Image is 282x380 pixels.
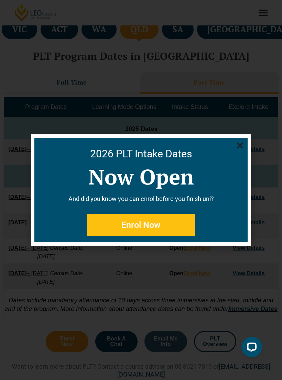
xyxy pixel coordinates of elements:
a: Now Open [88,163,194,191]
a: Enrol Now [87,214,195,236]
a: Close [236,141,244,150]
a: 2026 PLT Intake Dates [90,148,192,160]
span: Enrol Now [121,221,161,229]
iframe: LiveChat chat widget [236,334,265,363]
p: And did you know you can enrol before you finish uni? [38,194,244,203]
